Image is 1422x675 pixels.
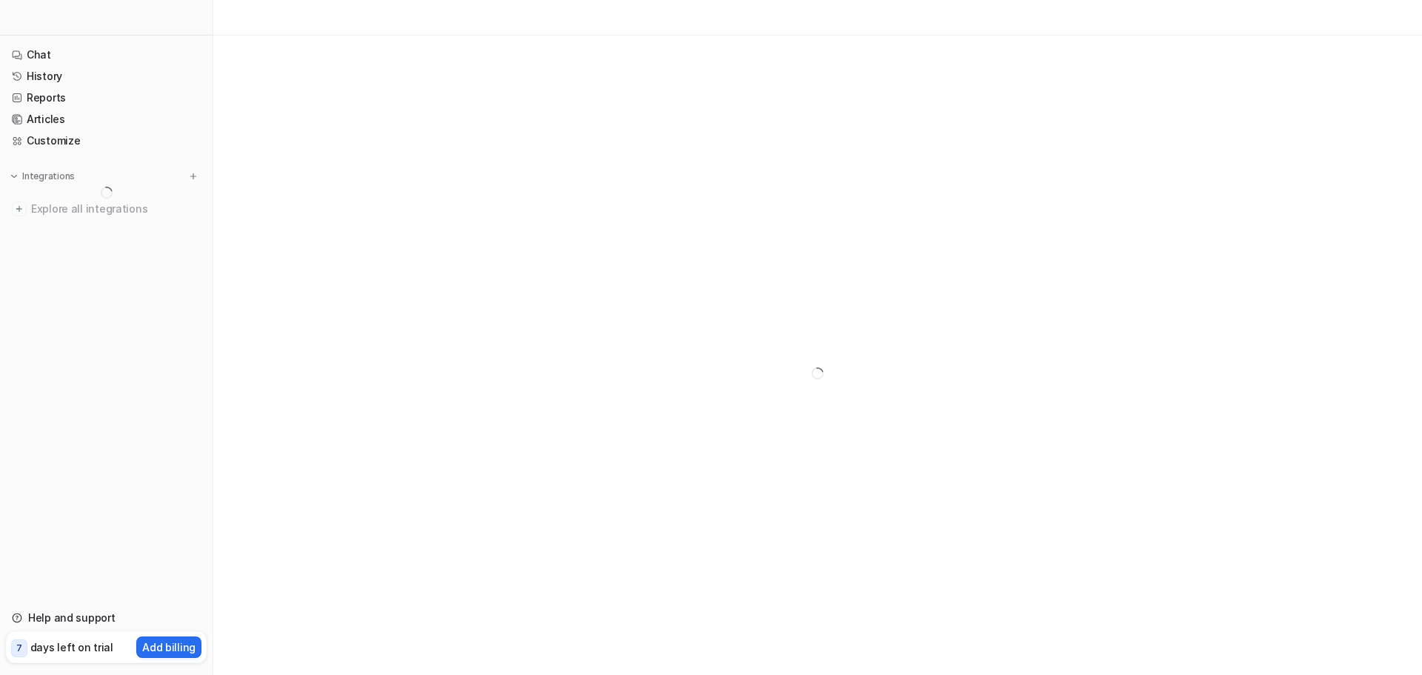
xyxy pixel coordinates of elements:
[6,199,207,219] a: Explore all integrations
[6,130,207,151] a: Customize
[6,169,79,184] button: Integrations
[6,87,207,108] a: Reports
[31,197,201,221] span: Explore all integrations
[6,66,207,87] a: History
[16,642,22,655] p: 7
[22,170,75,182] p: Integrations
[30,639,113,655] p: days left on trial
[9,171,19,182] img: expand menu
[142,639,196,655] p: Add billing
[136,636,201,658] button: Add billing
[6,44,207,65] a: Chat
[188,171,198,182] img: menu_add.svg
[6,109,207,130] a: Articles
[12,202,27,216] img: explore all integrations
[6,608,207,628] a: Help and support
